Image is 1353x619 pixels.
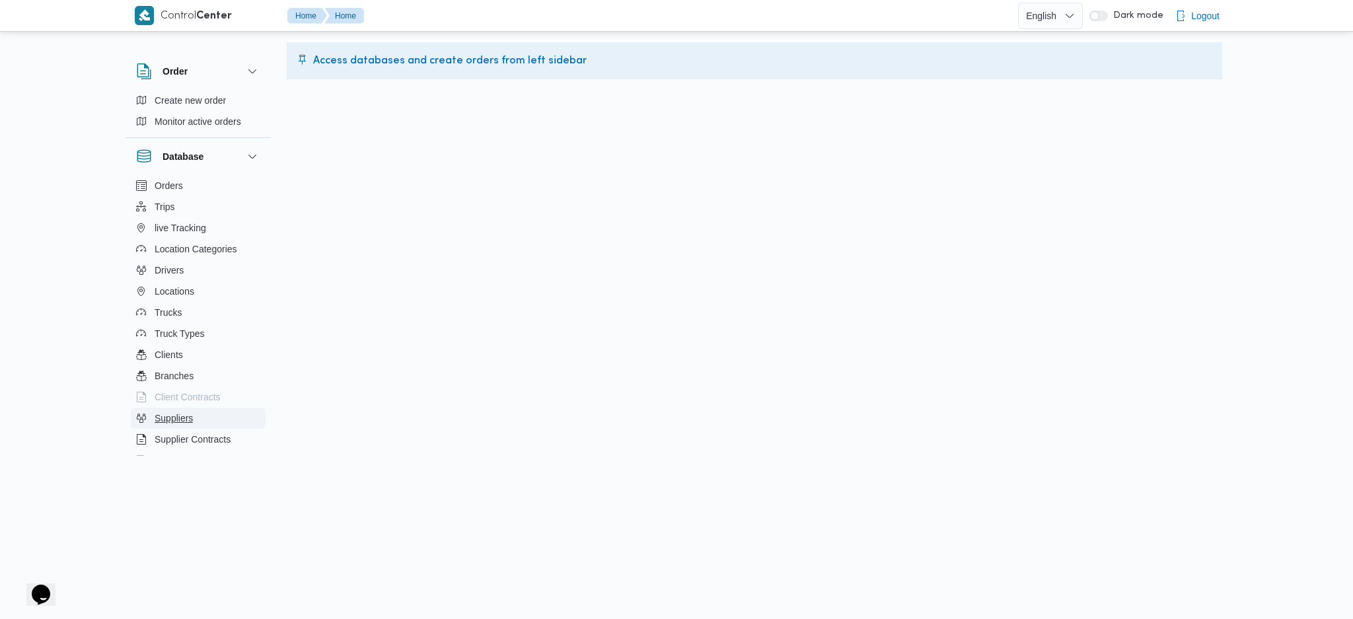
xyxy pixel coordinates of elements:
[136,63,260,79] button: Order
[136,149,260,164] button: Database
[131,90,266,111] button: Create new order
[131,238,266,260] button: Location Categories
[287,8,327,24] button: Home
[131,450,266,471] button: Devices
[131,260,266,281] button: Drivers
[155,305,182,320] span: Trucks
[131,365,266,386] button: Branches
[131,196,266,217] button: Trips
[135,6,154,25] img: X8yXhbKr1z7QwAAAABJRU5ErkJggg==
[131,386,266,408] button: Client Contracts
[131,281,266,302] button: Locations
[131,429,266,450] button: Supplier Contracts
[196,11,232,21] b: Center
[155,410,193,426] span: Suppliers
[155,283,194,299] span: Locations
[155,178,183,194] span: Orders
[155,368,194,384] span: Branches
[155,199,175,215] span: Trips
[155,241,237,257] span: Location Categories
[324,8,364,24] button: Home
[155,326,204,342] span: Truck Types
[131,217,266,238] button: live Tracking
[1191,8,1220,24] span: Logout
[126,90,271,137] div: Order
[163,63,188,79] h3: Order
[1170,3,1225,29] button: Logout
[13,566,55,606] iframe: chat widget
[313,53,587,69] span: Access databases and create orders from left sidebar
[131,323,266,344] button: Truck Types
[155,114,241,129] span: Monitor active orders
[155,220,206,236] span: live Tracking
[155,389,221,405] span: Client Contracts
[131,175,266,196] button: Orders
[155,262,184,278] span: Drivers
[155,431,231,447] span: Supplier Contracts
[131,408,266,429] button: Suppliers
[131,344,266,365] button: Clients
[126,175,271,461] div: Database
[131,111,266,132] button: Monitor active orders
[131,302,266,323] button: Trucks
[155,347,183,363] span: Clients
[155,92,226,108] span: Create new order
[163,149,203,164] h3: Database
[1108,11,1163,21] span: Dark mode
[155,453,188,468] span: Devices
